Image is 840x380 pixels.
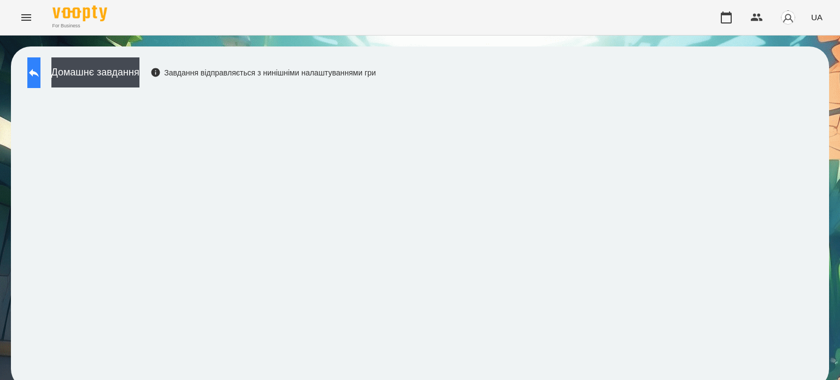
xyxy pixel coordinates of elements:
button: Домашнє завдання [51,57,139,87]
img: avatar_s.png [780,10,796,25]
img: Voopty Logo [52,5,107,21]
span: UA [811,11,822,23]
div: Завдання відправляється з нинішніми налаштуваннями гри [150,67,376,78]
span: For Business [52,22,107,30]
button: UA [807,7,827,27]
button: Menu [13,4,39,31]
